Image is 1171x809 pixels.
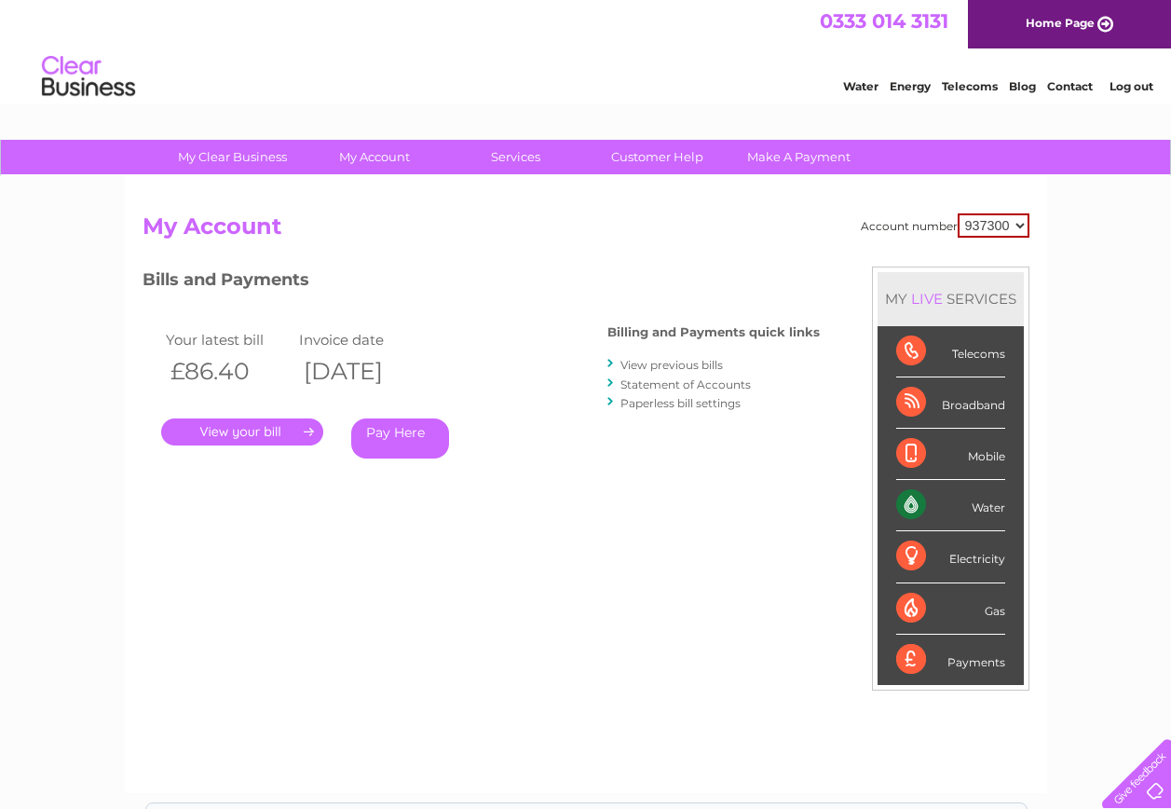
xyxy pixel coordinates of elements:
a: Telecoms [942,79,998,93]
a: View previous bills [620,358,723,372]
a: Make A Payment [722,140,876,174]
a: Contact [1047,79,1093,93]
h2: My Account [143,213,1029,249]
a: Statement of Accounts [620,377,751,391]
th: [DATE] [294,352,429,391]
div: Electricity [896,531,1005,583]
a: Customer Help [580,140,734,174]
h3: Bills and Payments [143,267,820,299]
div: Broadband [896,377,1005,429]
img: logo.png [41,48,136,105]
h4: Billing and Payments quick links [607,325,820,339]
div: Clear Business is a trading name of Verastar Limited (registered in [GEOGRAPHIC_DATA] No. 3667643... [146,10,1027,90]
div: MY SERVICES [878,272,1024,325]
a: My Account [297,140,451,174]
a: Log out [1110,79,1153,93]
div: LIVE [907,290,946,308]
a: Services [439,140,592,174]
div: Gas [896,583,1005,635]
a: Paperless bill settings [620,396,741,410]
td: Invoice date [294,327,429,352]
a: My Clear Business [156,140,309,174]
div: Telecoms [896,326,1005,377]
td: Your latest bill [161,327,295,352]
a: Blog [1009,79,1036,93]
a: 0333 014 3131 [820,9,948,33]
a: . [161,418,323,446]
div: Water [896,480,1005,531]
a: Pay Here [351,418,449,459]
a: Water [843,79,878,93]
div: Payments [896,635,1005,685]
div: Mobile [896,429,1005,480]
a: Energy [890,79,931,93]
div: Account number [861,213,1029,238]
th: £86.40 [161,352,295,391]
